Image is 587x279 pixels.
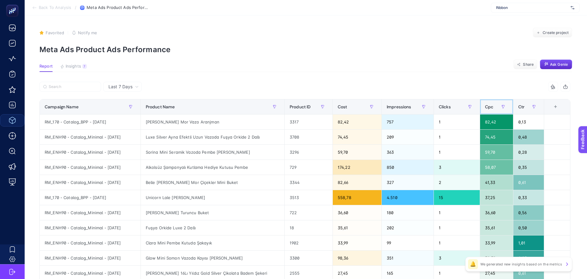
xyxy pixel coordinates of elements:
[485,104,493,109] span: Cpc
[382,175,434,190] div: 327
[434,235,480,250] div: 1
[285,205,332,220] div: 722
[480,251,513,265] div: 32,79
[513,220,544,235] div: 0,50
[40,235,141,250] div: RM_ENH90 - Catalog_Minimal - [DATE]
[141,145,284,160] div: Sorina Mini Seramik Vazoda Pembe [PERSON_NAME]
[40,145,141,160] div: RM_ENH90 - Catalog_Minimal - [DATE]
[333,251,381,265] div: 98,36
[285,220,332,235] div: 18
[141,160,284,175] div: Alkolsüz Şampanyalı Kutlama Hediye Kutusu Pembe
[468,259,478,269] div: 🔔
[513,160,544,175] div: 0,35
[480,130,513,144] div: 74,45
[382,190,434,205] div: 4.510
[75,5,76,10] span: /
[496,5,568,10] span: Ribbon
[141,251,284,265] div: Glow Mini Somon Vazoda Kayısı [PERSON_NAME]
[518,104,524,109] span: Ctr
[434,115,480,129] div: 1
[45,104,79,109] span: Campaign Name
[434,175,480,190] div: 2
[141,115,284,129] div: [PERSON_NAME] Mor Vazo Aranjman
[39,5,71,10] span: Back To Analysis
[480,220,513,235] div: 35,61
[333,190,381,205] div: 558,78
[480,205,513,220] div: 36,60
[434,160,480,175] div: 3
[382,130,434,144] div: 209
[285,130,332,144] div: 3708
[40,220,141,235] div: RM_ENH90 - Catalog_Minimal - [DATE]
[66,64,81,69] span: Insights
[285,175,332,190] div: 3344
[513,190,544,205] div: 0,33
[141,235,284,250] div: Clara Mini Pembe Kutuda Şakayık
[141,175,284,190] div: Belle [PERSON_NAME] Mor Çiçekler Mini Buket
[141,190,284,205] div: Unicorn Lale [PERSON_NAME]
[285,251,332,265] div: 3300
[382,220,434,235] div: 202
[40,251,141,265] div: RM_ENH90 - Catalog_Minimal - [DATE]
[480,145,513,160] div: 59,70
[513,205,544,220] div: 0,56
[549,104,554,118] div: 8 items selected
[4,2,23,7] span: Feedback
[333,145,381,160] div: 59,70
[333,160,381,175] div: 174,22
[333,205,381,220] div: 36,60
[434,205,480,220] div: 1
[40,115,141,129] div: RM_170 - Catalog_BPP - [DATE]
[513,235,544,250] div: 1,01
[434,251,480,265] div: 3
[550,104,561,109] div: +
[382,251,434,265] div: 351
[46,30,64,35] span: Favorited
[513,60,537,69] button: Share
[285,160,332,175] div: 729
[513,115,544,129] div: 0,13
[285,235,332,250] div: 1902
[513,175,544,190] div: 0,61
[387,104,411,109] span: Impressions
[78,30,97,35] span: Notify me
[141,205,284,220] div: [PERSON_NAME] Turuncu Buket
[480,115,513,129] div: 82,42
[285,190,332,205] div: 3513
[382,145,434,160] div: 363
[285,115,332,129] div: 3317
[108,84,132,90] span: Last 7 Days
[439,104,451,109] span: Clicks
[480,190,513,205] div: 37,25
[40,130,141,144] div: RM_ENH90 - Catalog_Minimal - [DATE]
[285,145,332,160] div: 3296
[434,130,480,144] div: 1
[382,205,434,220] div: 180
[434,145,480,160] div: 1
[333,235,381,250] div: 33,99
[333,130,381,144] div: 74,45
[333,115,381,129] div: 82,42
[49,85,97,89] input: Search
[87,5,148,10] span: Meta Ads Product Ads Performance
[39,45,572,54] p: Meta Ads Product Ads Performance
[141,220,284,235] div: Fuşya Orkide Luxe 2 Dallı
[382,160,434,175] div: 850
[141,130,284,144] div: Luxe Silver Ayna Efektli Uzun Vazoda Fuşya Orkide 2 Dallı
[290,104,311,109] span: Product ID
[513,145,544,160] div: 0,28
[523,62,534,67] span: Share
[39,30,64,35] button: Favorited
[533,28,572,38] button: Create project
[540,60,572,69] button: Ask Genie
[333,220,381,235] div: 35,61
[571,5,574,11] img: svg%3e
[146,104,175,109] span: Product Name
[39,64,53,69] span: Report
[434,190,480,205] div: 15
[82,64,87,69] div: 7
[382,235,434,250] div: 99
[480,262,562,267] p: We generated new insights based on the metrics
[513,251,544,265] div: 0,85
[480,235,513,250] div: 33,99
